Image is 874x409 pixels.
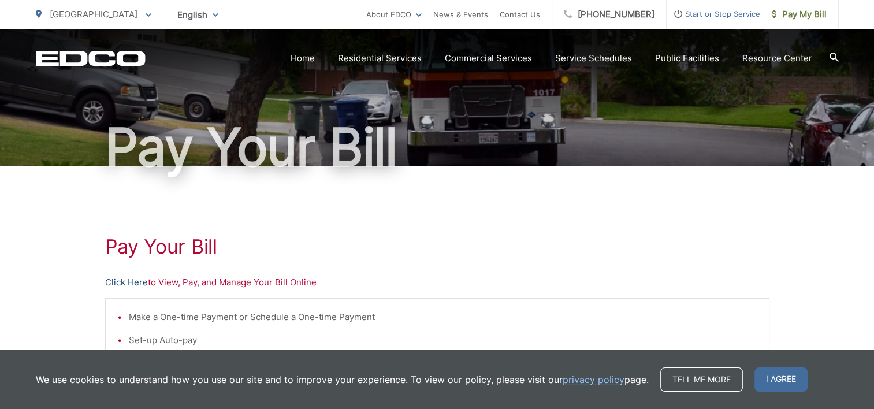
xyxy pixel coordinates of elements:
[105,276,769,289] p: to View, Pay, and Manage Your Bill Online
[36,118,839,176] h1: Pay Your Bill
[291,51,315,65] a: Home
[445,51,532,65] a: Commercial Services
[338,51,422,65] a: Residential Services
[105,276,148,289] a: Click Here
[655,51,719,65] a: Public Facilities
[500,8,540,21] a: Contact Us
[36,50,146,66] a: EDCD logo. Return to the homepage.
[50,9,137,20] span: [GEOGRAPHIC_DATA]
[563,373,624,386] a: privacy policy
[555,51,632,65] a: Service Schedules
[169,5,227,25] span: English
[366,8,422,21] a: About EDCO
[129,333,757,347] li: Set-up Auto-pay
[742,51,812,65] a: Resource Center
[772,8,827,21] span: Pay My Bill
[36,373,649,386] p: We use cookies to understand how you use our site and to improve your experience. To view our pol...
[105,235,769,258] h1: Pay Your Bill
[129,310,757,324] li: Make a One-time Payment or Schedule a One-time Payment
[433,8,488,21] a: News & Events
